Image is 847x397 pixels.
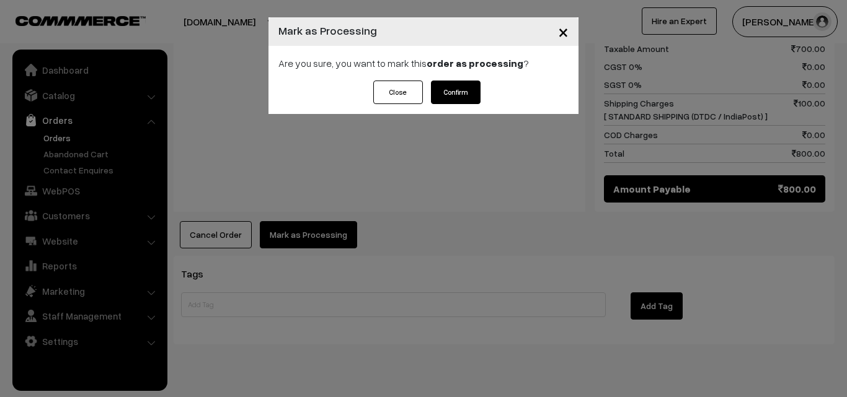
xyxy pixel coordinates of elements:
[278,22,377,39] h4: Mark as Processing
[268,46,579,81] div: Are you sure, you want to mark this ?
[427,57,523,69] strong: order as processing
[373,81,423,104] button: Close
[558,20,569,43] span: ×
[431,81,481,104] button: Confirm
[548,12,579,51] button: Close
